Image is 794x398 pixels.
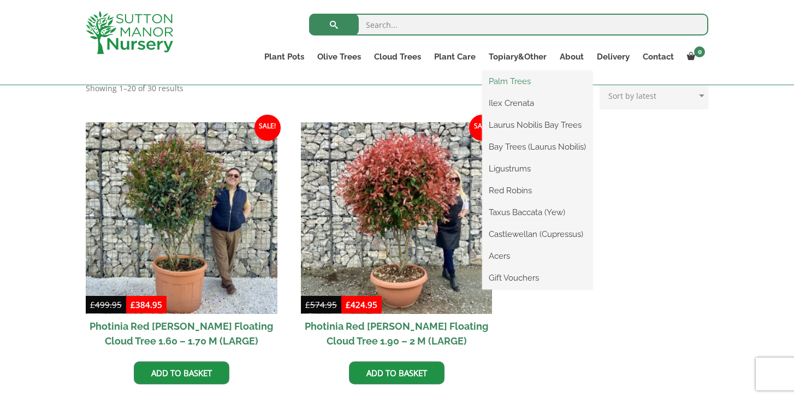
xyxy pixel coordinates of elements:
[482,95,592,111] a: Ilex Crenata
[482,270,592,286] a: Gift Vouchers
[482,49,553,64] a: Topiary&Other
[90,299,95,310] span: £
[482,204,592,221] a: Taxus Baccata (Yew)
[368,49,428,64] a: Cloud Trees
[90,299,122,310] bdi: 499.95
[311,49,368,64] a: Olive Trees
[301,122,493,353] a: Sale! Photinia Red [PERSON_NAME] Floating Cloud Tree 1.90 – 2 M (LARGE)
[309,14,708,35] input: Search...
[301,314,493,353] h2: Photinia Red [PERSON_NAME] Floating Cloud Tree 1.90 – 2 M (LARGE)
[590,49,636,64] a: Delivery
[86,11,173,54] img: logo
[482,73,592,90] a: Palm Trees
[428,49,482,64] a: Plant Care
[131,299,135,310] span: £
[131,299,162,310] bdi: 384.95
[482,161,592,177] a: Ligustrums
[482,139,592,155] a: Bay Trees (Laurus Nobilis)
[694,46,705,57] span: 0
[482,117,592,133] a: Laurus Nobilis Bay Trees
[86,82,183,95] p: Showing 1–20 of 30 results
[553,49,590,64] a: About
[86,314,277,353] h2: Photinia Red [PERSON_NAME] Floating Cloud Tree 1.60 – 1.70 M (LARGE)
[469,115,495,141] span: Sale!
[482,226,592,242] a: Castlewellan (Cupressus)
[254,115,281,141] span: Sale!
[346,299,377,310] bdi: 424.95
[482,182,592,199] a: Red Robins
[258,49,311,64] a: Plant Pots
[86,122,277,314] img: Photinia Red Robin Floating Cloud Tree 1.60 - 1.70 M (LARGE)
[482,248,592,264] a: Acers
[86,122,277,353] a: Sale! Photinia Red [PERSON_NAME] Floating Cloud Tree 1.60 – 1.70 M (LARGE)
[134,361,229,384] a: Add to basket: “Photinia Red Robin Floating Cloud Tree 1.60 - 1.70 M (LARGE)”
[636,49,680,64] a: Contact
[305,299,337,310] bdi: 574.95
[680,49,708,64] a: 0
[301,122,493,314] img: Photinia Red Robin Floating Cloud Tree 1.90 - 2 M (LARGE)
[346,299,351,310] span: £
[305,299,310,310] span: £
[349,361,445,384] a: Add to basket: “Photinia Red Robin Floating Cloud Tree 1.90 - 2 M (LARGE)”
[600,82,708,109] select: Shop order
